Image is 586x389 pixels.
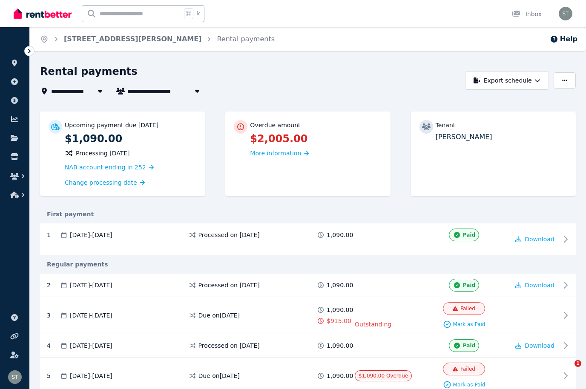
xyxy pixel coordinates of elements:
[40,65,138,78] h1: Rental payments
[47,279,60,292] div: 2
[453,321,485,328] span: Mark as Paid
[453,381,485,388] span: Mark as Paid
[47,302,60,329] div: 3
[436,132,567,142] p: [PERSON_NAME]
[327,372,353,380] span: 1,090.00
[525,342,554,349] span: Download
[463,232,475,238] span: Paid
[198,231,260,239] span: Processed on [DATE]
[250,121,300,129] p: Overdue amount
[525,282,554,289] span: Download
[515,341,554,350] button: Download
[460,366,475,372] span: Failed
[359,373,408,379] span: $1,090.00 Overdue
[327,281,353,289] span: 1,090.00
[436,121,456,129] p: Tenant
[327,231,353,239] span: 1,090.00
[198,341,260,350] span: Processed on [DATE]
[463,282,475,289] span: Paid
[70,341,112,350] span: [DATE] - [DATE]
[65,178,145,187] a: Change processing date
[465,71,549,90] button: Export schedule
[550,34,577,44] button: Help
[525,236,554,243] span: Download
[65,178,137,187] span: Change processing date
[250,150,301,157] span: More information
[8,370,22,384] img: Samantha Thomas
[65,132,196,146] p: $1,090.00
[327,317,351,325] span: $915.00
[198,311,240,320] span: Due on [DATE]
[40,210,576,218] div: First payment
[197,10,200,17] span: k
[559,7,572,20] img: Samantha Thomas
[512,10,542,18] div: Inbox
[198,372,240,380] span: Due on [DATE]
[40,260,576,269] div: Regular payments
[70,372,112,380] span: [DATE] - [DATE]
[76,149,130,157] span: Processing [DATE]
[65,164,146,171] span: NAB account ending in 252
[463,342,475,349] span: Paid
[198,281,260,289] span: Processed on [DATE]
[47,231,60,239] div: 1
[557,360,577,380] iframe: Intercom live chat
[14,7,72,20] img: RentBetter
[30,27,285,51] nav: Breadcrumb
[217,35,275,43] a: Rental payments
[515,281,554,289] button: Download
[70,311,112,320] span: [DATE] - [DATE]
[460,305,475,312] span: Failed
[70,231,112,239] span: [DATE] - [DATE]
[47,339,60,352] div: 4
[575,360,581,367] span: 1
[327,306,353,314] span: 1,090.00
[250,132,382,146] p: $2,005.00
[65,121,158,129] p: Upcoming payment due [DATE]
[355,320,391,329] span: Outstanding
[327,341,353,350] span: 1,090.00
[515,235,554,243] button: Download
[70,281,112,289] span: [DATE] - [DATE]
[47,363,60,389] div: 5
[64,35,201,43] a: [STREET_ADDRESS][PERSON_NAME]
